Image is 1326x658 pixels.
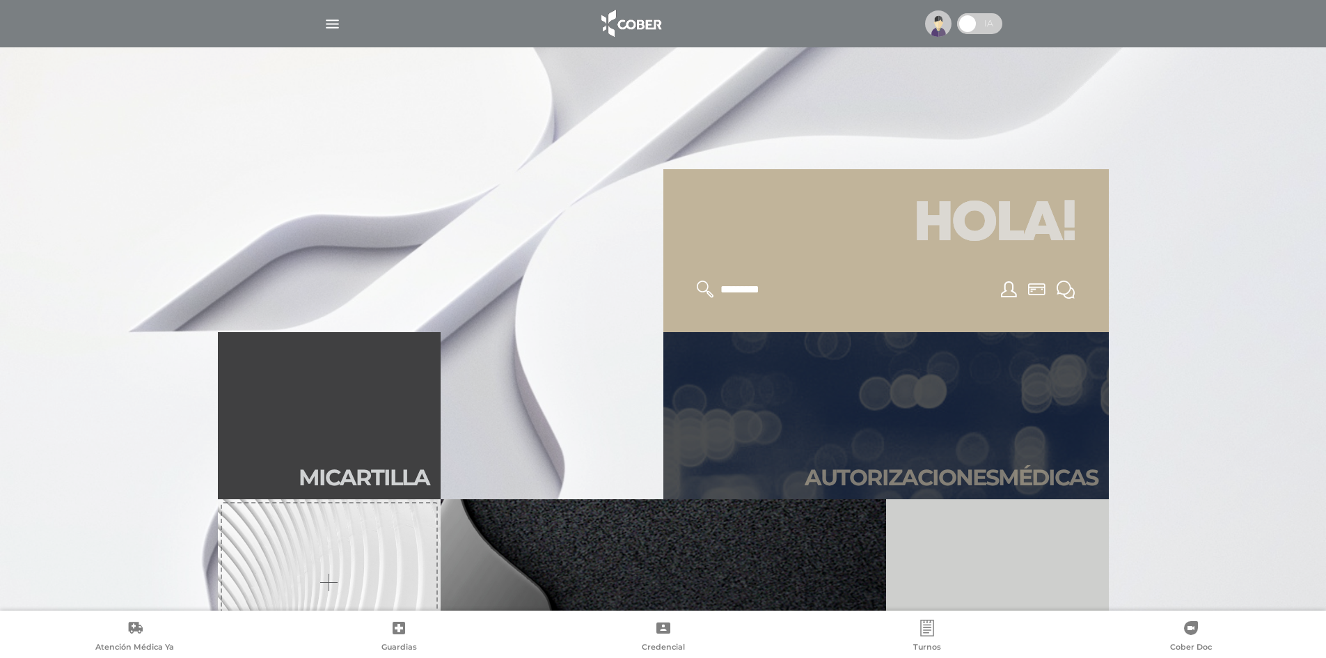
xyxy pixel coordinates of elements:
a: Micartilla [218,332,441,499]
a: Turnos [795,620,1059,655]
a: Autorizacionesmédicas [663,332,1109,499]
span: Turnos [913,642,941,655]
a: Atención Médica Ya [3,620,267,655]
h1: Hola! [680,186,1092,264]
span: Guardias [381,642,417,655]
span: Atención Médica Ya [95,642,174,655]
span: Credencial [642,642,685,655]
img: Cober_menu-lines-white.svg [324,15,341,33]
span: Cober Doc [1170,642,1212,655]
a: Cober Doc [1059,620,1323,655]
img: logo_cober_home-white.png [594,7,667,40]
a: Guardias [267,620,530,655]
a: Credencial [531,620,795,655]
h2: Autori zaciones médicas [805,464,1098,491]
img: profile-placeholder.svg [925,10,952,37]
h2: Mi car tilla [299,464,429,491]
